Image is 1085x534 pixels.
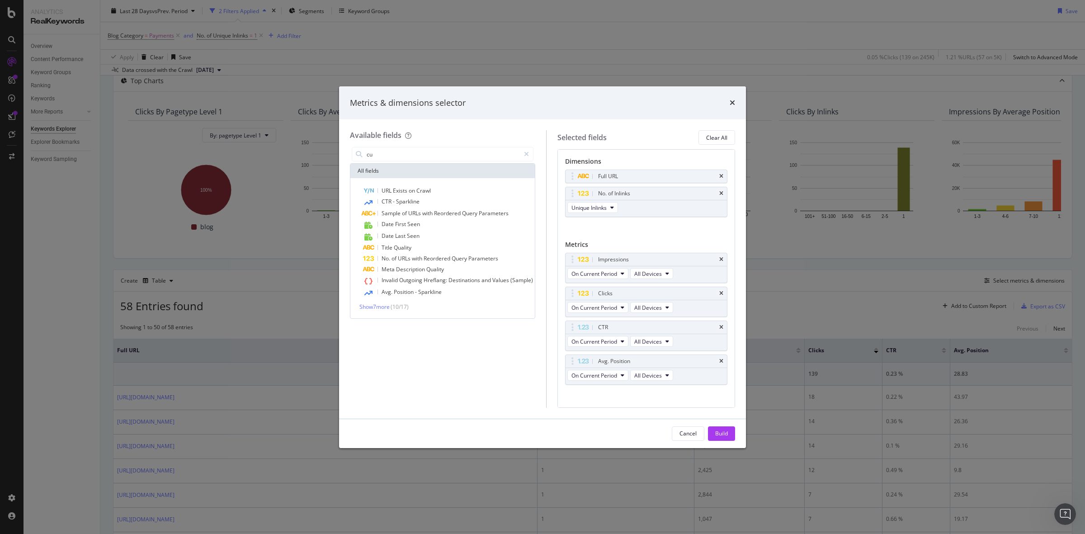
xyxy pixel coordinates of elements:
[719,257,723,262] div: times
[634,304,662,312] span: All Devices
[630,336,673,347] button: All Devices
[630,370,673,381] button: All Devices
[698,130,735,145] button: Clear All
[350,130,401,140] div: Available fields
[571,204,607,212] span: Unique Inlinks
[481,276,492,284] span: and
[719,325,723,330] div: times
[1054,503,1076,525] iframe: Intercom live chat
[398,255,412,262] span: URLs
[565,287,727,317] div: ClickstimesOn Current PeriodAll Devices
[392,255,398,262] span: of
[382,244,394,251] span: Title
[402,209,408,217] span: of
[567,336,628,347] button: On Current Period
[565,354,727,385] div: Avg. PositiontimesOn Current PeriodAll Devices
[366,147,520,161] input: Search by field name
[510,276,533,284] span: (Sample)
[399,276,424,284] span: Outgoing
[382,198,393,205] span: CTR
[492,276,510,284] span: Values
[598,289,613,298] div: Clicks
[719,174,723,179] div: times
[567,268,628,279] button: On Current Period
[382,187,393,194] span: URL
[452,255,468,262] span: Query
[408,209,422,217] span: URLs
[672,426,704,441] button: Cancel
[571,372,617,379] span: On Current Period
[565,157,727,170] div: Dimensions
[393,187,409,194] span: Exists
[479,209,509,217] span: Parameters
[634,270,662,278] span: All Devices
[350,97,466,109] div: Metrics & dimensions selector
[708,426,735,441] button: Build
[565,321,727,351] div: CTRtimesOn Current PeriodAll Devices
[565,170,727,183] div: Full URLtimes
[634,338,662,345] span: All Devices
[567,202,618,213] button: Unique Inlinks
[462,209,479,217] span: Query
[416,187,431,194] span: Crawl
[598,189,630,198] div: No. of Inlinks
[630,302,673,313] button: All Devices
[394,244,411,251] span: Quality
[434,209,462,217] span: Reordered
[395,232,407,240] span: Last
[565,253,727,283] div: ImpressionstimesOn Current PeriodAll Devices
[630,268,673,279] button: All Devices
[424,276,448,284] span: Hreflang:
[382,209,402,217] span: Sample
[719,359,723,364] div: times
[407,220,420,228] span: Seen
[382,255,392,262] span: No.
[679,430,697,437] div: Cancel
[424,255,452,262] span: Reordered
[598,323,608,332] div: CTR
[571,338,617,345] span: On Current Period
[706,134,727,142] div: Clear All
[382,265,396,273] span: Meta
[557,132,607,143] div: Selected fields
[571,304,617,312] span: On Current Period
[418,288,442,296] span: Sparkline
[598,255,629,264] div: Impressions
[567,302,628,313] button: On Current Period
[567,370,628,381] button: On Current Period
[571,270,617,278] span: On Current Period
[395,220,407,228] span: First
[382,232,395,240] span: Date
[350,164,535,178] div: All fields
[415,288,418,296] span: -
[382,276,399,284] span: Invalid
[391,303,409,311] span: ( 10 / 17 )
[565,187,727,217] div: No. of InlinkstimesUnique Inlinks
[422,209,434,217] span: with
[412,255,424,262] span: with
[339,86,746,448] div: modal
[719,291,723,296] div: times
[730,97,735,109] div: times
[598,357,630,366] div: Avg. Position
[393,198,396,205] span: -
[409,187,416,194] span: on
[598,172,618,181] div: Full URL
[382,220,395,228] span: Date
[396,265,426,273] span: Description
[394,288,415,296] span: Position
[382,288,394,296] span: Avg.
[448,276,481,284] span: Destinations
[359,303,390,311] span: Show 7 more
[565,240,727,253] div: Metrics
[468,255,498,262] span: Parameters
[396,198,420,205] span: Sparkline
[719,191,723,196] div: times
[426,265,444,273] span: Quality
[715,430,728,437] div: Build
[407,232,420,240] span: Seen
[634,372,662,379] span: All Devices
